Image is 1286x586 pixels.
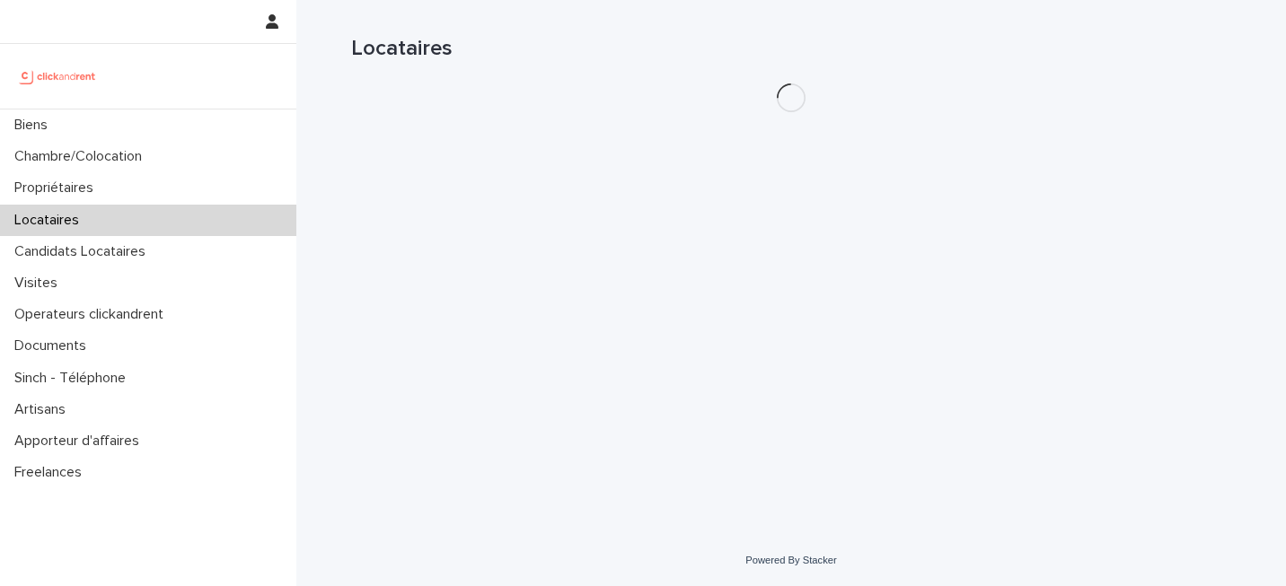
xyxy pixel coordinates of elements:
[7,212,93,229] p: Locataires
[7,306,178,323] p: Operateurs clickandrent
[7,370,140,387] p: Sinch - Téléphone
[7,179,108,197] p: Propriétaires
[351,36,1231,62] h1: Locataires
[7,464,96,481] p: Freelances
[7,401,80,418] p: Artisans
[7,148,156,165] p: Chambre/Colocation
[7,275,72,292] p: Visites
[7,243,160,260] p: Candidats Locataires
[7,433,154,450] p: Apporteur d'affaires
[14,58,101,94] img: UCB0brd3T0yccxBKYDjQ
[7,117,62,134] p: Biens
[7,337,101,354] p: Documents
[745,555,836,565] a: Powered By Stacker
